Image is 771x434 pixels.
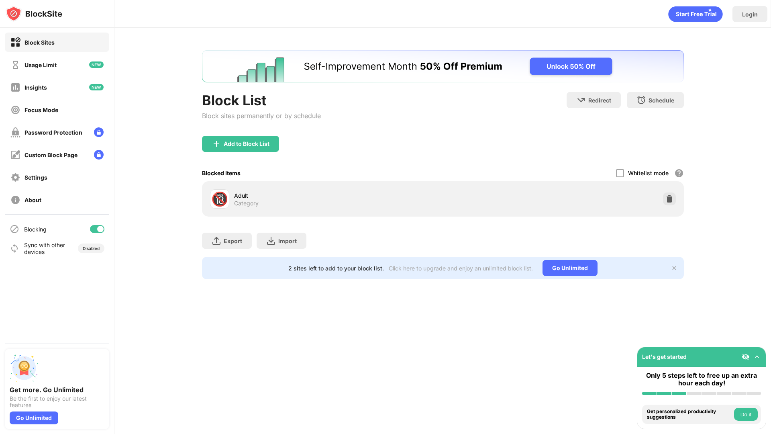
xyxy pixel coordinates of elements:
img: time-usage-off.svg [10,60,20,70]
div: Login [742,11,758,18]
div: Import [278,237,297,244]
div: Schedule [649,97,674,104]
div: Blocking [24,226,47,233]
button: Do it [734,408,758,421]
div: Let's get started [642,353,687,360]
div: Focus Mode [24,106,58,113]
img: new-icon.svg [89,84,104,90]
div: Go Unlimited [543,260,598,276]
div: animation [668,6,723,22]
div: Adult [234,191,443,200]
img: insights-off.svg [10,82,20,92]
div: Whitelist mode [628,170,669,176]
div: Block Sites [24,39,55,46]
img: customize-block-page-off.svg [10,150,20,160]
div: Blocked Items [202,170,241,176]
img: block-on.svg [10,37,20,47]
div: Redirect [588,97,611,104]
div: Add to Block List [224,141,269,147]
div: Only 5 steps left to free up an extra hour each day! [642,372,761,387]
img: about-off.svg [10,195,20,205]
div: 🔞 [211,191,228,207]
img: focus-off.svg [10,105,20,115]
img: new-icon.svg [89,61,104,68]
img: omni-setup-toggle.svg [753,353,761,361]
div: About [24,197,41,203]
div: Click here to upgrade and enjoy an unlimited block list. [389,265,533,272]
div: Get personalized productivity suggestions [647,409,732,420]
div: Category [234,200,259,207]
div: Be the first to enjoy our latest features [10,395,104,408]
iframe: Banner [202,50,684,82]
div: Go Unlimited [10,411,58,424]
img: sync-icon.svg [10,244,19,253]
img: password-protection-off.svg [10,127,20,137]
div: Export [224,237,242,244]
img: lock-menu.svg [94,150,104,160]
div: Disabled [83,246,100,251]
div: Password Protection [24,129,82,136]
div: Sync with other devices [24,242,65,255]
div: Usage Limit [24,61,57,68]
img: settings-off.svg [10,172,20,182]
div: Block List [202,92,321,108]
img: x-button.svg [671,265,677,271]
div: Block sites permanently or by schedule [202,112,321,120]
div: Settings [24,174,47,181]
div: Get more. Go Unlimited [10,386,104,394]
img: blocking-icon.svg [10,224,19,234]
img: eye-not-visible.svg [742,353,750,361]
div: Custom Block Page [24,151,78,158]
div: 2 sites left to add to your block list. [288,265,384,272]
img: lock-menu.svg [94,127,104,137]
div: Insights [24,84,47,91]
img: push-unlimited.svg [10,354,39,383]
img: logo-blocksite.svg [6,6,62,22]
